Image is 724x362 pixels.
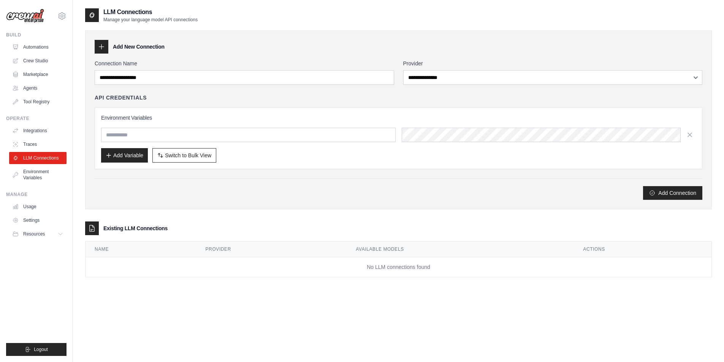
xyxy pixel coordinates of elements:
a: Agents [9,82,67,94]
div: Operate [6,115,67,122]
a: Integrations [9,125,67,137]
button: Resources [9,228,67,240]
span: Switch to Bulk View [165,152,211,159]
div: Build [6,32,67,38]
a: Marketplace [9,68,67,81]
button: Add Connection [643,186,702,200]
h3: Add New Connection [113,43,165,51]
h2: LLM Connections [103,8,198,17]
a: Usage [9,201,67,213]
th: Available Models [347,242,574,257]
p: Manage your language model API connections [103,17,198,23]
button: Logout [6,343,67,356]
span: Logout [34,346,48,353]
a: Crew Studio [9,55,67,67]
label: Connection Name [95,60,394,67]
a: Automations [9,41,67,53]
td: No LLM connections found [86,257,711,277]
button: Add Variable [101,148,148,163]
button: Switch to Bulk View [152,148,216,163]
h3: Environment Variables [101,114,696,122]
th: Name [86,242,196,257]
a: LLM Connections [9,152,67,164]
a: Traces [9,138,67,150]
th: Provider [196,242,347,257]
a: Environment Variables [9,166,67,184]
a: Settings [9,214,67,226]
a: Tool Registry [9,96,67,108]
img: Logo [6,9,44,23]
h3: Existing LLM Connections [103,224,168,232]
span: Resources [23,231,45,237]
label: Provider [403,60,703,67]
th: Actions [574,242,711,257]
h4: API Credentials [95,94,147,101]
div: Manage [6,191,67,198]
